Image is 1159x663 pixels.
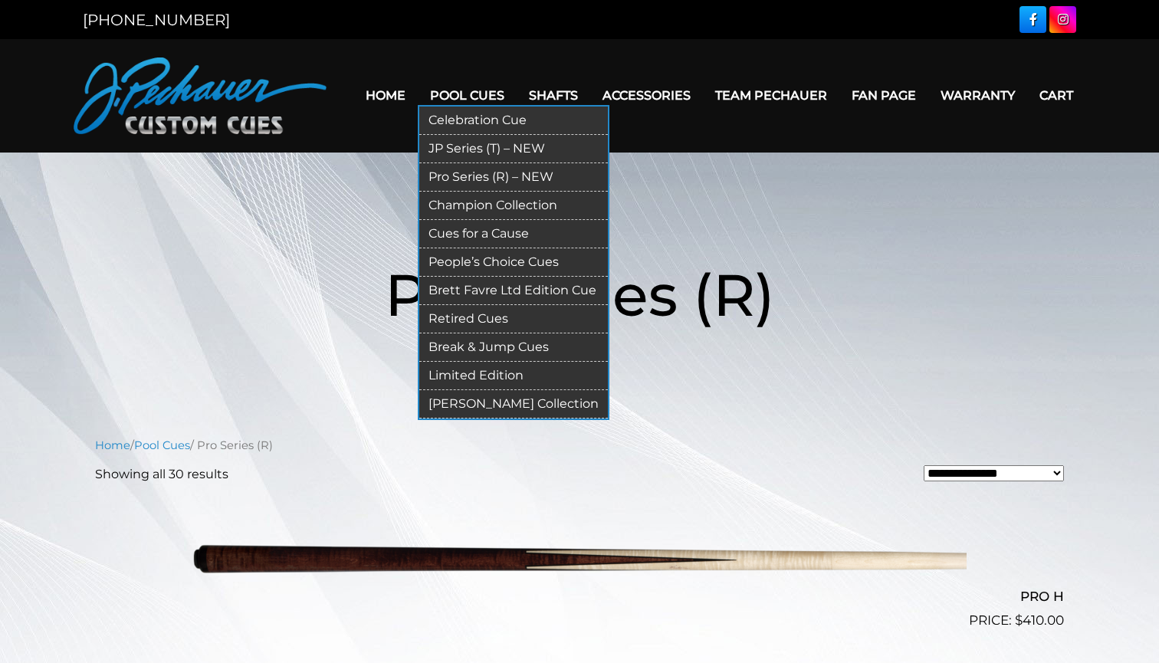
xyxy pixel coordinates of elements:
a: Cues for a Cause [419,220,608,248]
a: Celebration Cue [419,107,608,135]
a: [PHONE_NUMBER] [83,11,230,29]
a: [PERSON_NAME] Collection [419,390,608,418]
a: Pool Cues [134,438,190,452]
span: $ [1015,612,1023,628]
a: Pool Cues [418,76,517,115]
nav: Breadcrumb [95,437,1064,454]
a: Home [353,76,418,115]
a: Accessories [590,76,703,115]
a: Team Pechauer [703,76,839,115]
p: Showing all 30 results [95,465,228,484]
a: Fan Page [839,76,928,115]
a: Shafts [517,76,590,115]
a: Home [95,438,130,452]
h2: PRO H [95,583,1064,611]
bdi: 410.00 [1015,612,1064,628]
a: Retired Cues [419,305,608,333]
a: Break & Jump Cues [419,333,608,362]
a: Champion Collection [419,192,608,220]
img: Pechauer Custom Cues [74,57,327,134]
a: People’s Choice Cues [419,248,608,277]
a: PRO H $410.00 [95,496,1064,631]
a: Pro Series (R) – NEW [419,163,608,192]
img: PRO H [192,496,967,625]
select: Shop order [924,465,1064,481]
a: Cart [1027,76,1085,115]
a: Warranty [928,76,1027,115]
a: Brett Favre Ltd Edition Cue [419,277,608,305]
a: Limited Edition [419,362,608,390]
span: Pro Series (R) [385,259,775,330]
a: JP Series (T) – NEW [419,135,608,163]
